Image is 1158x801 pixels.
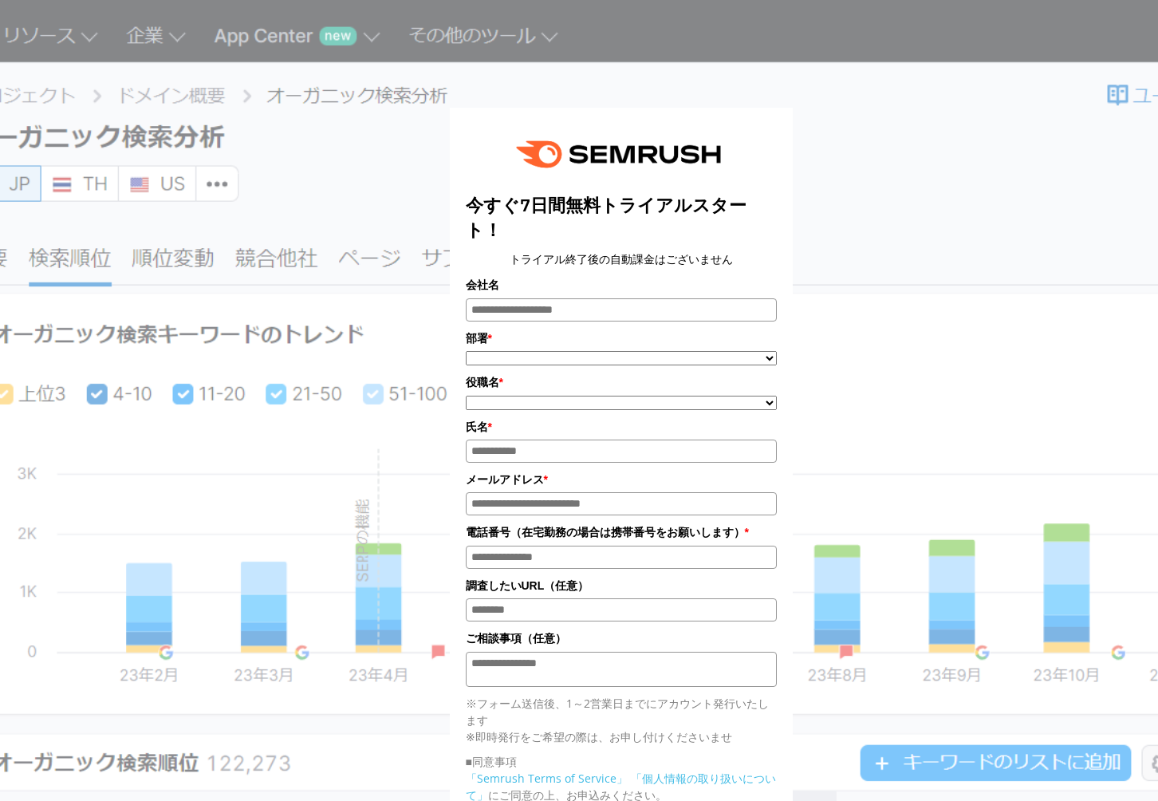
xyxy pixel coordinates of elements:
[466,523,777,541] label: 電話番号（在宅勤務の場合は携帯番号をお願いします）
[466,753,777,770] p: ■同意事項
[466,418,777,436] label: 氏名
[466,577,777,594] label: 調査したいURL（任意）
[466,329,777,347] label: 部署
[505,124,738,185] img: e6a379fe-ca9f-484e-8561-e79cf3a04b3f.png
[466,771,628,786] a: 「Semrush Terms of Service」
[466,193,777,243] title: 今すぐ7日間無料トライアルスタート！
[466,373,777,391] label: 役職名
[466,276,777,294] label: 会社名
[466,629,777,647] label: ご相談事項（任意）
[466,471,777,488] label: メールアドレス
[466,695,777,745] p: ※フォーム送信後、1～2営業日までにアカウント発行いたします ※即時発行をご希望の際は、お申し付けくださいませ
[466,251,777,268] center: トライアル終了後の自動課金はございません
